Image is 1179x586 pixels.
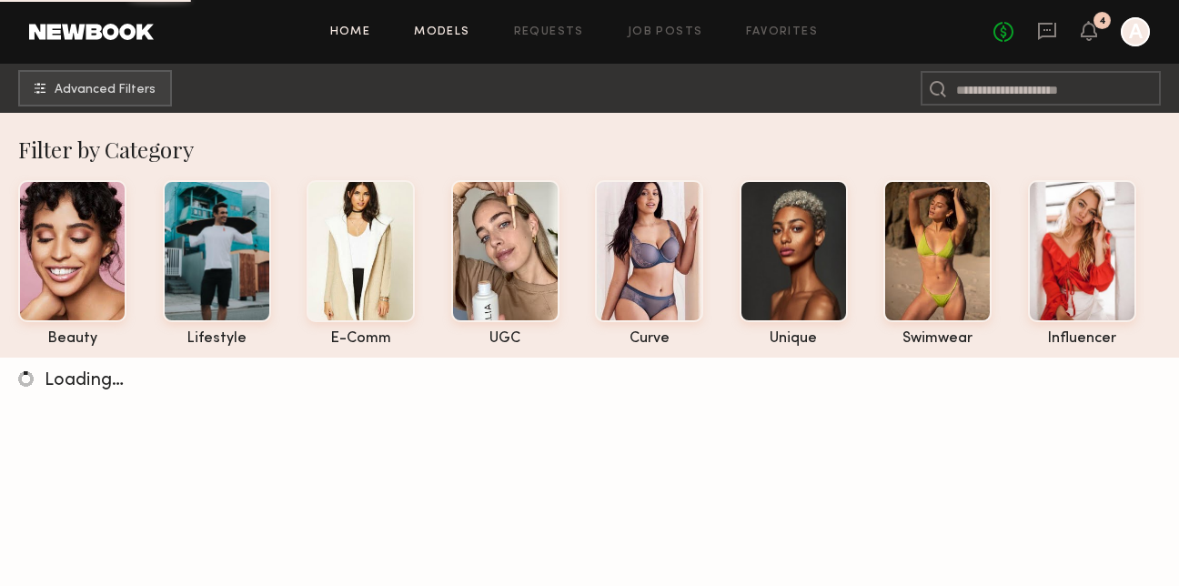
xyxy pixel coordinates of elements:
span: Loading… [45,372,124,389]
span: Advanced Filters [55,84,156,96]
div: e-comm [307,331,415,347]
div: 4 [1099,16,1106,26]
a: Favorites [746,26,818,38]
div: beauty [18,331,126,347]
div: unique [740,331,848,347]
div: curve [595,331,703,347]
a: Home [330,26,371,38]
button: Advanced Filters [18,70,172,106]
div: influencer [1028,331,1136,347]
div: UGC [451,331,559,347]
a: Job Posts [628,26,703,38]
a: A [1121,17,1150,46]
a: Requests [514,26,584,38]
a: Models [414,26,469,38]
div: Filter by Category [18,135,1179,164]
div: swimwear [883,331,992,347]
div: lifestyle [163,331,271,347]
